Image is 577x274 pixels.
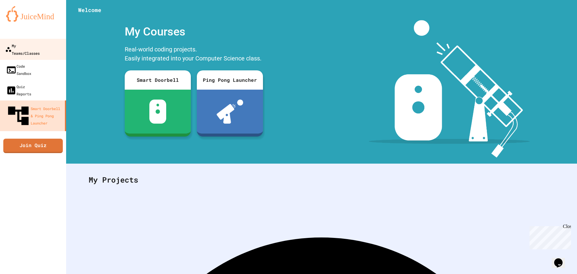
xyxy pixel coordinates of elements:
[552,250,571,268] iframe: chat widget
[6,103,63,128] div: Smart Doorbell & Ping Pong Launcher
[5,42,40,57] div: My Teams/Classes
[197,70,263,90] div: Ping Pong Launcher
[83,168,560,192] div: My Projects
[6,6,60,22] img: logo-orange.svg
[125,70,191,90] div: Smart Doorbell
[149,100,166,124] img: sdb-white.svg
[6,83,31,97] div: Quiz Reports
[3,139,63,153] a: Join Quiz
[369,20,530,158] img: banner-image-my-projects.png
[6,63,31,77] div: Code Sandbox
[527,224,571,249] iframe: chat widget
[217,100,243,124] img: ppl-with-ball.png
[122,20,266,43] div: My Courses
[2,2,41,38] div: Chat with us now!Close
[122,43,266,66] div: Real-world coding projects. Easily integrated into your Computer Science class.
